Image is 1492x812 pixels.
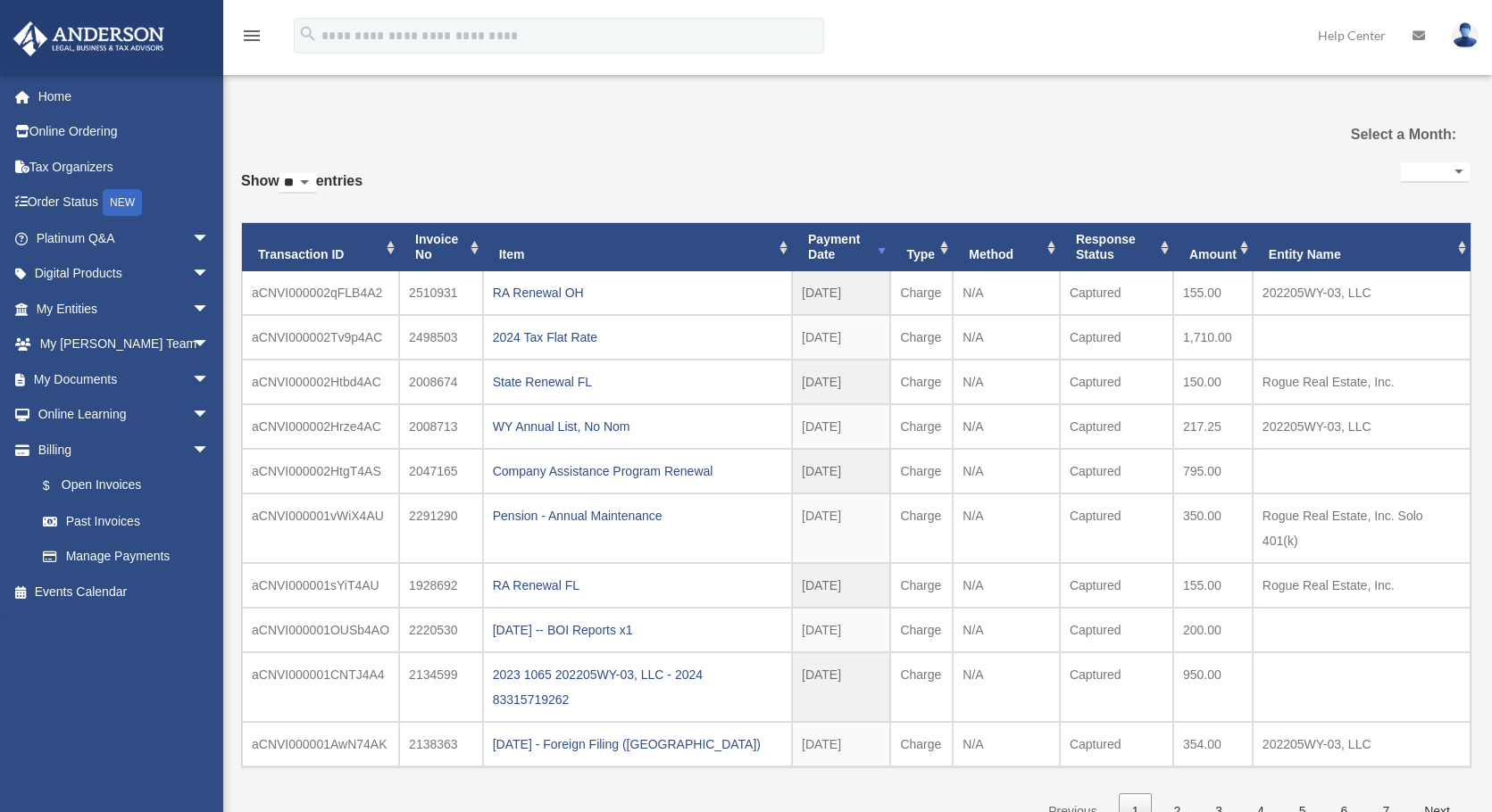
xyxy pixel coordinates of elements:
td: 2047165 [399,449,483,493]
a: My Entitiesarrow_drop_down [13,291,237,327]
a: $Open Invoices [25,468,237,504]
td: 950.00 [1173,652,1253,722]
th: Payment Date: activate to sort column ascending [792,223,890,271]
td: 202205WY-03, LLC [1253,271,1471,315]
td: N/A [953,449,1060,493]
div: Company Assistance Program Renewal [493,459,782,484]
td: Charge [890,449,953,493]
td: [DATE] [792,652,890,722]
th: Method: activate to sort column ascending [953,223,1060,271]
span: arrow_drop_down [192,327,228,363]
a: Home [13,79,237,114]
th: Entity Name: activate to sort column ascending [1253,223,1471,271]
td: 795.00 [1173,449,1253,493]
td: [DATE] [792,493,890,563]
td: Captured [1060,608,1173,652]
td: Charge [890,652,953,722]
td: Rogue Real Estate, Inc. Solo 401(k) [1253,493,1471,563]
a: menu [241,31,263,46]
a: My [PERSON_NAME] Teamarrow_drop_down [13,327,237,362]
td: Charge [890,493,953,563]
th: Response Status: activate to sort column ascending [1060,223,1173,271]
td: [DATE] [792,563,890,608]
td: [DATE] [792,271,890,315]
td: Captured [1060,271,1173,315]
td: aCNVI000002qFLB4A2 [242,271,399,315]
label: Show entries [241,169,363,211]
div: State Renewal FL [493,369,782,394]
td: Captured [1060,404,1173,449]
td: Captured [1060,652,1173,722]
td: Charge [890,315,953,360]
a: Platinum Q&Aarrow_drop_down [13,220,237,256]
a: Past Invoices [25,503,228,539]
td: N/A [953,315,1060,360]
a: Digital Productsarrow_drop_down [13,256,237,292]
td: aCNVI000001AwN74AK [242,722,399,766]
td: [DATE] [792,315,890,360]
td: [DATE] [792,449,890,493]
td: N/A [953,493,1060,563]
td: 2138363 [399,722,483,766]
span: arrow_drop_down [192,397,228,434]
td: aCNVI000002Hrze4AC [242,404,399,449]
a: Online Ordering [13,114,237,150]
td: 2134599 [399,652,483,722]
td: 155.00 [1173,271,1253,315]
td: 350.00 [1173,493,1253,563]
span: $ [53,475,62,497]
td: Charge [890,360,953,404]
td: 2008674 [399,360,483,404]
span: arrow_drop_down [192,432,228,468]
td: Captured [1060,722,1173,766]
td: N/A [953,722,1060,766]
td: N/A [953,608,1060,652]
a: Tax Organizers [13,149,237,185]
td: aCNVI000001sYiT4AU [242,563,399,608]
a: My Documentsarrow_drop_down [13,361,237,397]
td: Rogue Real Estate, Inc. [1253,360,1471,404]
td: Captured [1060,563,1173,608]
td: aCNVI000002HtgT4AS [242,449,399,493]
td: [DATE] [792,608,890,652]
td: 1,710.00 [1173,315,1253,360]
td: 354.00 [1173,722,1253,766]
div: RA Renewal FL [493,573,782,598]
div: [DATE] -- BOI Reports x1 [493,617,782,642]
td: aCNVI000002Tv9p4AC [242,315,399,360]
span: arrow_drop_down [192,361,228,398]
img: Anderson Advisors Platinum Portal [8,21,170,56]
td: aCNVI000002Htbd4AC [242,360,399,404]
th: Type: activate to sort column ascending [890,223,953,271]
td: N/A [953,652,1060,722]
td: Rogue Real Estate, Inc. [1253,563,1471,608]
img: User Pic [1452,22,1479,48]
td: 2510931 [399,271,483,315]
span: arrow_drop_down [192,291,228,327]
i: search [298,24,318,44]
td: Charge [890,608,953,652]
td: 155.00 [1173,563,1253,608]
div: 2024 Tax Flat Rate [493,325,782,350]
td: N/A [953,271,1060,315]
a: Order StatusNEW [13,185,237,221]
span: arrow_drop_down [192,220,228,257]
td: 2008713 [399,404,483,449]
td: N/A [953,360,1060,404]
td: 2291290 [399,493,483,563]
th: Transaction ID: activate to sort column ascending [242,223,399,271]
a: Events Calendar [13,574,237,609]
td: Charge [890,563,953,608]
td: Captured [1060,449,1173,493]
td: 2498503 [399,315,483,360]
td: aCNVI000001OUSb4AO [242,608,399,652]
td: 202205WY-03, LLC [1253,722,1471,766]
td: 217.25 [1173,404,1253,449]
td: [DATE] [792,360,890,404]
th: Invoice No: activate to sort column ascending [399,223,483,271]
a: Manage Payments [25,539,237,575]
td: 202205WY-03, LLC [1253,404,1471,449]
a: Billingarrow_drop_down [13,432,237,468]
td: 2220530 [399,608,483,652]
span: arrow_drop_down [192,256,228,293]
